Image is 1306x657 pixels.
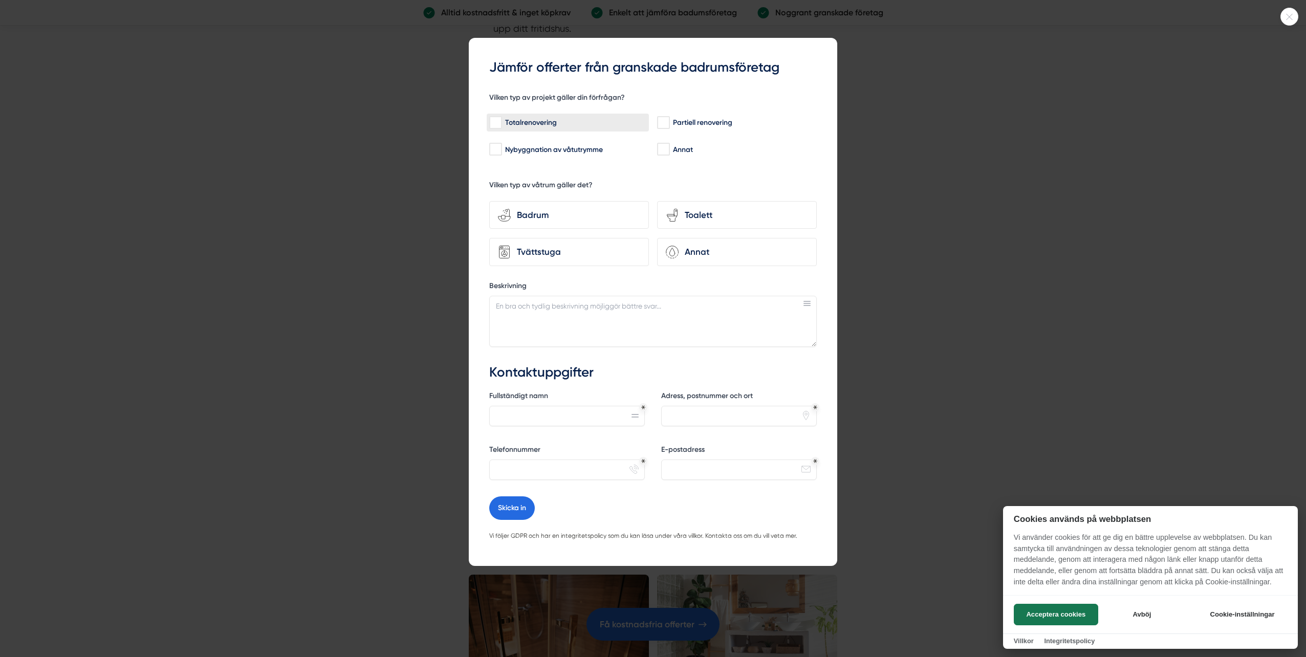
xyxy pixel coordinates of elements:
input: Nybyggnation av våtutrymme [489,144,501,155]
div: Obligatoriskt [641,459,645,463]
p: Vi använder cookies för att ge dig en bättre upplevelse av webbplatsen. Du kan samtycka till anvä... [1003,532,1298,595]
h3: Kontaktuppgifter [489,363,817,382]
a: Integritetspolicy [1044,637,1095,645]
h5: Vilken typ av projekt gäller din förfrågan? [489,93,625,105]
input: Partiell renovering [657,118,669,128]
button: Skicka in [489,496,535,520]
label: Fullständigt namn [489,391,645,404]
h3: Jämför offerter från granskade badrumsföretag [489,58,817,77]
div: Obligatoriskt [641,405,645,409]
a: Villkor [1014,637,1034,645]
input: Totalrenovering [489,118,501,128]
h2: Cookies används på webbplatsen [1003,514,1298,524]
div: Obligatoriskt [813,459,817,463]
div: Obligatoriskt [813,405,817,409]
p: Vi följer GDPR och har en integritetspolicy som du kan läsa under våra villkor. Kontakta oss om d... [489,531,817,541]
label: Adress, postnummer och ort [661,391,817,404]
button: Cookie-inställningar [1198,604,1287,625]
input: Annat [657,144,669,155]
button: Acceptera cookies [1014,604,1098,625]
button: Avböj [1101,604,1183,625]
label: Telefonnummer [489,445,645,457]
h5: Vilken typ av våtrum gäller det? [489,180,593,193]
label: E-postadress [661,445,817,457]
label: Beskrivning [489,281,817,294]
